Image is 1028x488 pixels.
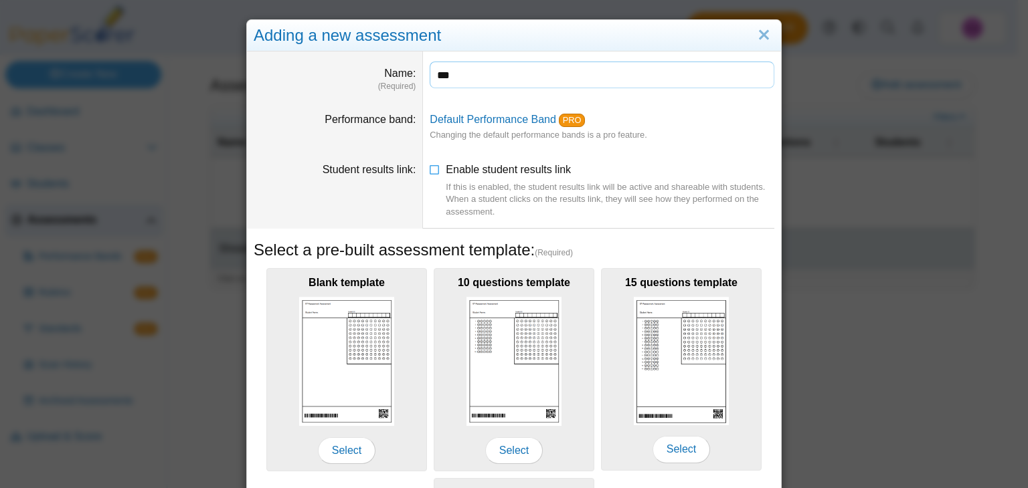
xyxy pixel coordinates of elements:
label: Performance band [325,114,416,125]
img: scan_sheet_10_questions.png [466,297,562,426]
img: scan_sheet_15_questions.png [634,297,729,425]
div: Adding a new assessment [247,20,781,51]
small: Changing the default performance bands is a pro feature. [430,130,647,140]
a: Default Performance Band [430,114,556,125]
span: (Required) [535,247,573,259]
b: 10 questions template [458,277,570,288]
h5: Select a pre-built assessment template: [254,239,774,261]
img: scan_sheet_blank.png [299,297,394,426]
a: PRO [559,114,585,127]
div: If this is enabled, the student results link will be active and shareable with students. When a s... [446,181,774,218]
span: Enable student results link [446,164,774,218]
a: Close [754,24,774,47]
dfn: (Required) [254,81,416,92]
b: 15 questions template [625,277,738,288]
span: Select [653,436,710,463]
span: Select [485,437,543,464]
label: Name [384,68,416,79]
b: Blank template [309,277,385,288]
span: Select [318,437,375,464]
label: Student results link [323,164,416,175]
